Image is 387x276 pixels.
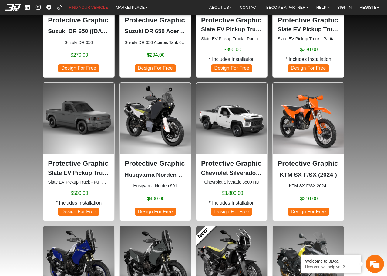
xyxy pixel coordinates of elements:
[209,199,255,207] span: * Includes Installation
[35,71,84,129] span: We're online!
[357,3,382,12] a: REGISTER
[147,52,165,59] span: $294.00
[278,171,339,179] p: KTM SX-F/SX (2024-)
[305,259,357,264] div: Welcome to 3Dcal
[300,46,318,53] span: $330.00
[278,158,339,169] p: Protective Graphic Kit
[135,208,176,216] span: Design For Free
[48,158,109,169] p: Protective Graphic Kit
[285,56,331,63] span: * Includes Installation
[58,64,99,72] span: Design For Free
[125,183,186,189] small: Husqvarna Norden 901
[125,158,186,169] p: Protective Graphic Kit
[48,39,109,46] small: Suzuki DR 650
[78,179,116,198] div: Articles
[211,64,252,72] span: Design For Free
[201,36,262,42] small: Slate EV Pickup Truck - Partial Wrapping Kit
[264,3,311,12] a: BECOME A PARTNER
[201,15,262,25] p: Protective Graphic Kit
[48,169,109,178] p: Slate EV Pickup Truck Full Set (2026)
[211,208,252,216] span: Design For Free
[43,83,114,154] img: EV Pickup Truck Full Set2026
[288,64,329,72] span: Design For Free
[41,32,111,40] div: Chat with us now
[56,199,102,207] span: * Includes Installation
[237,3,261,12] a: CONTACT
[125,15,186,25] p: Protective Graphic Kit
[196,83,267,154] img: Silverado 3500 HDnull2020-2023
[66,3,110,12] a: FIND YOUR VEHICLE
[209,56,255,63] span: * Includes Installation
[3,158,116,179] textarea: Type your message and hit 'Enter'
[278,36,339,42] small: Slate EV Pickup Truck - Partial Wrapping Kit
[300,195,318,202] span: $310.00
[201,169,262,178] p: Chevrolet Silverado 3500 HD (2020-2023)
[273,83,344,154] img: SX-F/SXnull2024-
[314,3,332,12] a: HELP
[48,179,109,185] small: Slate EV Pickup Truck - Full Wrapping Kit
[43,82,114,221] div: Slate EV Pickup Truck - Full Wrapping Kit
[125,39,186,46] small: Suzuki DR 650 Acerbis Tank 6.6 Gl
[191,221,216,245] a: New!
[7,31,16,40] div: Navigation go back
[335,3,354,12] a: SIGN IN
[135,64,176,72] span: Design For Free
[305,264,357,269] p: How can we help you?
[125,171,186,179] p: Husqvarna Norden 901 (2021-2024)
[113,3,150,12] a: MARKETPLACE
[3,190,41,194] span: Conversation
[201,179,262,185] small: Chevrolet Silverado 3500 HD
[48,27,109,36] p: Suzuki DR 650 (1996-2024)
[278,15,339,25] p: Protective Graphic Kit
[224,46,241,53] span: $390.00
[99,3,114,18] div: Minimize live chat window
[120,83,191,154] img: Norden 901null2021-2024
[278,183,339,189] small: KTM SX-F/SX 2024-
[196,82,268,221] div: Chevrolet Silverado 3500 HD
[201,158,262,169] p: Protective Graphic Kit
[71,52,88,59] span: $270.00
[278,25,339,34] p: Slate EV Pickup Truck Half Bottom Set (2026)
[71,190,88,197] span: $500.00
[272,82,344,221] div: KTM SX-F/SX 2024-
[147,195,165,202] span: $400.00
[119,82,191,221] div: Husqvarna Norden 901
[125,27,186,36] p: Suzuki DR 650 Acerbis Tank 6.6 Gl (1996-2024)
[207,3,234,12] a: ABOUT US
[58,208,99,216] span: Design For Free
[288,208,329,216] span: Design For Free
[48,15,109,25] p: Protective Graphic Kit
[41,179,78,198] div: FAQs
[201,25,262,34] p: Slate EV Pickup Truck Half Top Set (2026)
[222,190,243,197] span: $3,800.00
